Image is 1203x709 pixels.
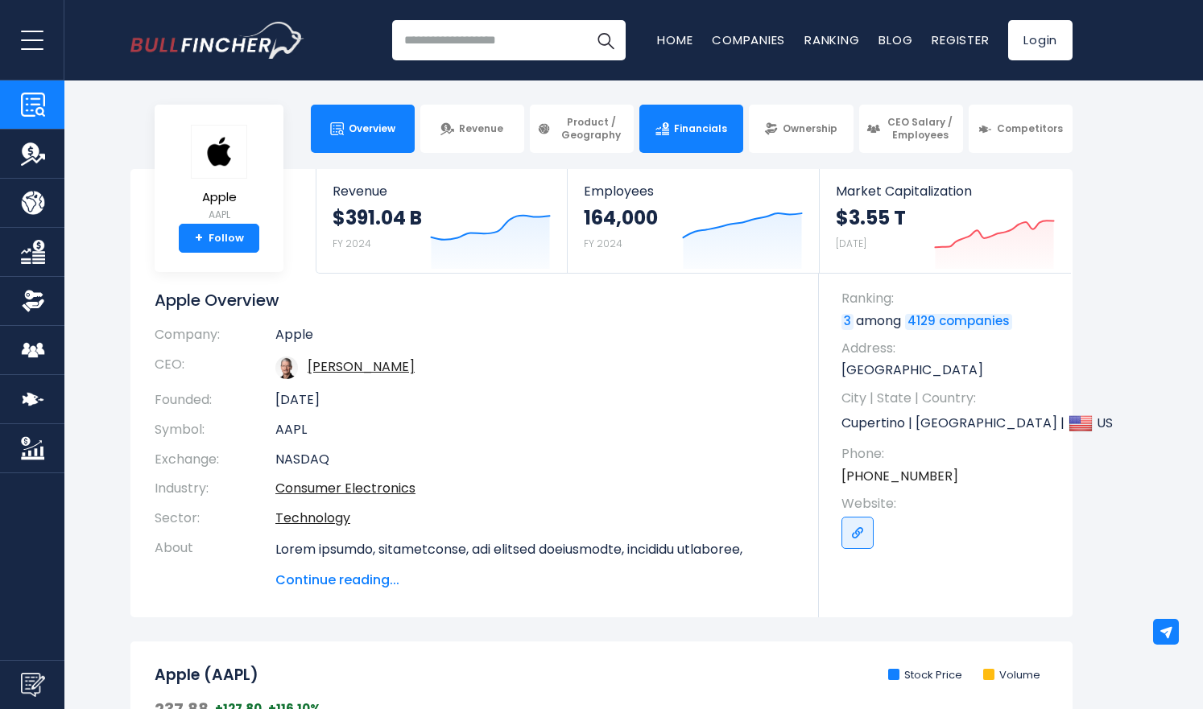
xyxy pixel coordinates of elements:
strong: $3.55 T [836,205,906,230]
a: Technology [275,509,350,527]
span: Ownership [783,122,837,135]
a: Apple AAPL [190,124,248,225]
a: Revenue [420,105,524,153]
a: Product / Geography [530,105,634,153]
span: CEO Salary / Employees [885,116,956,141]
th: Sector: [155,504,275,534]
span: Revenue [459,122,503,135]
a: Ranking [804,31,859,48]
span: Competitors [997,122,1063,135]
a: Competitors [969,105,1073,153]
th: Company: [155,327,275,350]
span: Financials [674,122,727,135]
strong: + [195,231,203,245]
span: Overview [349,122,395,135]
span: Address: [841,340,1056,357]
td: Apple [275,327,795,350]
small: FY 2024 [584,237,622,250]
td: [DATE] [275,385,795,415]
a: CEO Salary / Employees [859,105,963,153]
th: Exchange: [155,445,275,475]
span: Revenue [333,183,551,199]
li: Stock Price [888,669,962,682]
td: AAPL [275,415,795,445]
p: Cupertino | [GEOGRAPHIC_DATA] | US [841,411,1056,435]
span: Phone: [841,445,1056,463]
span: Employees [584,183,802,199]
span: Product / Geography [556,116,626,141]
a: Revenue $391.04 B FY 2024 [316,169,567,273]
th: Symbol: [155,415,275,445]
span: Continue reading... [275,571,795,590]
a: ceo [308,357,415,376]
img: tim-cook.jpg [275,357,298,379]
a: 4129 companies [905,314,1012,330]
a: Overview [311,105,415,153]
th: Industry: [155,474,275,504]
li: Volume [983,669,1040,682]
a: Consumer Electronics [275,479,415,497]
span: Apple [191,191,247,204]
h1: Apple Overview [155,290,795,311]
small: [DATE] [836,237,866,250]
strong: $391.04 B [333,205,422,230]
th: Founded: [155,385,275,415]
a: Go to homepage [130,22,304,59]
span: Ranking: [841,290,1056,307]
span: City | State | Country: [841,390,1056,407]
a: Ownership [749,105,853,153]
p: [GEOGRAPHIC_DATA] [841,361,1056,379]
a: +Follow [179,224,259,253]
a: Financials [639,105,743,153]
img: Ownership [21,289,45,313]
a: Login [1008,20,1073,60]
small: FY 2024 [333,237,371,250]
h2: Apple (AAPL) [155,666,258,686]
span: Market Capitalization [836,183,1055,199]
span: Website: [841,495,1056,513]
small: AAPL [191,208,247,222]
a: Companies [712,31,785,48]
a: Market Capitalization $3.55 T [DATE] [820,169,1071,273]
a: Employees 164,000 FY 2024 [568,169,818,273]
a: [PHONE_NUMBER] [841,468,958,485]
button: Search [585,20,626,60]
strong: 164,000 [584,205,658,230]
th: CEO: [155,350,275,385]
th: About [155,534,275,590]
a: Home [657,31,692,48]
a: 3 [841,314,854,330]
td: NASDAQ [275,445,795,475]
a: Blog [878,31,912,48]
img: Bullfincher logo [130,22,304,59]
a: Register [932,31,989,48]
a: Go to link [841,517,874,549]
p: among [841,312,1056,330]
